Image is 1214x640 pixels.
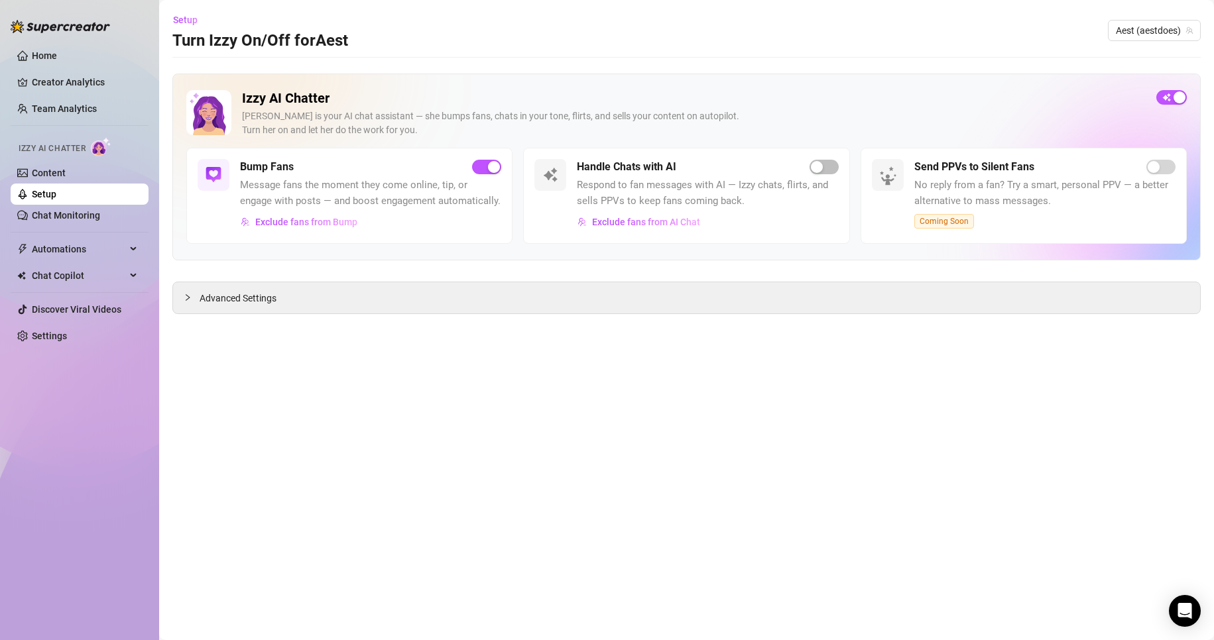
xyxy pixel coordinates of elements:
button: Setup [172,9,208,30]
span: Advanced Settings [200,291,276,305]
a: Content [32,168,66,178]
span: Setup [173,15,198,25]
span: Exclude fans from Bump [255,217,357,227]
h5: Send PPVs to Silent Fans [914,159,1034,175]
h2: Izzy AI Chatter [242,90,1146,107]
span: Aest (aestdoes) [1116,21,1193,40]
span: collapsed [184,293,192,301]
h5: Handle Chats with AI [577,159,676,175]
h3: Turn Izzy On/Off for Aest [172,30,348,52]
img: logo-BBDzfeDw.svg [11,20,110,33]
button: Exclude fans from Bump [240,211,358,233]
a: Creator Analytics [32,72,138,93]
div: collapsed [184,290,200,305]
button: Exclude fans from AI Chat [577,211,701,233]
span: Coming Soon [914,214,974,229]
img: svg%3e [577,217,587,227]
img: svg%3e [542,167,558,183]
a: Setup [32,189,56,199]
img: svg%3e [241,217,250,227]
a: Settings [32,331,67,341]
div: [PERSON_NAME] is your AI chat assistant — she bumps fans, chats in your tone, flirts, and sells y... [242,109,1146,137]
img: Chat Copilot [17,271,26,280]
span: Message fans the moment they come online, tip, or engage with posts — and boost engagement automa... [240,178,501,209]
img: svg%3e [206,167,221,183]
span: Respond to fan messages with AI — Izzy chats, flirts, and sells PPVs to keep fans coming back. [577,178,838,209]
img: AI Chatter [91,137,111,156]
a: Discover Viral Videos [32,304,121,315]
span: Exclude fans from AI Chat [592,217,700,227]
div: Open Intercom Messenger [1169,595,1201,627]
span: No reply from a fan? Try a smart, personal PPV — a better alternative to mass messages. [914,178,1176,209]
span: Chat Copilot [32,265,126,286]
img: silent-fans-ppv-o-N6Mmdf.svg [879,166,900,187]
span: Automations [32,239,126,260]
span: thunderbolt [17,244,28,254]
img: Izzy AI Chatter [186,90,231,135]
a: Chat Monitoring [32,210,100,221]
span: Izzy AI Chatter [19,142,86,155]
span: team [1185,27,1193,34]
a: Home [32,50,57,61]
h5: Bump Fans [240,159,294,175]
a: Team Analytics [32,103,97,114]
